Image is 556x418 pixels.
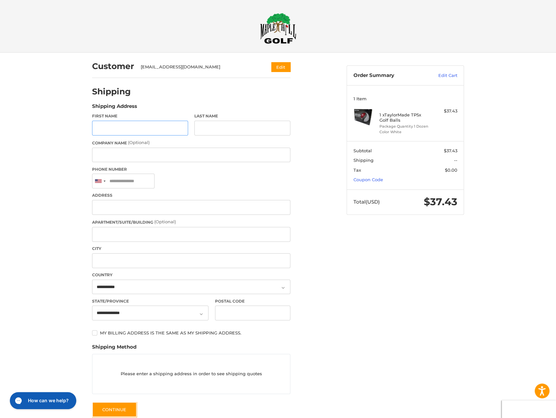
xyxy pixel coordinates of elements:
label: My billing address is the same as my shipping address. [92,330,290,335]
label: Country [92,272,290,278]
h4: 1 x TaylorMade TP5x Golf Balls [379,112,430,123]
span: -- [454,158,457,163]
label: Phone Number [92,166,290,172]
h3: Order Summary [353,72,424,79]
div: United States: +1 [92,174,108,188]
small: (Optional) [154,219,176,224]
small: (Optional) [128,140,150,145]
span: $37.43 [424,196,457,208]
label: Postal Code [215,298,291,304]
label: City [92,246,290,252]
legend: Shipping Address [92,103,137,113]
label: State/Province [92,298,208,304]
h3: 1 Item [353,96,457,101]
label: Last Name [194,113,290,119]
li: Color White [379,129,430,135]
li: Package Quantity 1 Dozen [379,124,430,129]
a: Coupon Code [353,177,383,182]
iframe: Google Customer Reviews [502,400,556,418]
span: $0.00 [445,167,457,173]
span: Subtotal [353,148,372,153]
div: $37.43 [431,108,457,114]
span: Total (USD) [353,199,380,205]
h2: Customer [92,61,134,71]
span: Shipping [353,158,374,163]
label: Address [92,192,290,198]
p: Please enter a shipping address in order to see shipping quotes [92,367,290,380]
label: Apartment/Suite/Building [92,219,290,225]
span: $37.43 [444,148,457,153]
button: Continue [92,402,137,417]
a: Edit Cart [424,72,457,79]
div: [EMAIL_ADDRESS][DOMAIN_NAME] [141,64,259,70]
img: Maple Hill Golf [260,13,296,44]
button: Edit [271,62,290,72]
span: Tax [353,167,361,173]
iframe: Gorgias live chat messenger [7,390,78,411]
label: First Name [92,113,188,119]
h2: Shipping [92,86,131,97]
label: Company Name [92,139,290,146]
legend: Shipping Method [92,343,136,354]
